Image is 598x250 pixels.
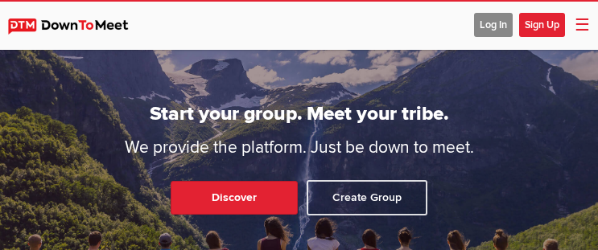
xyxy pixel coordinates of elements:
[474,18,513,31] a: Log In
[171,181,298,215] a: Discover
[474,13,513,37] span: Log In
[519,18,565,31] a: Sign Up
[12,135,586,161] p: We provide the platform. Just be down to meet.
[8,18,145,35] img: DownToMeet
[307,180,427,215] a: Create Group
[38,102,561,125] h1: Start your group. Meet your tribe.
[519,13,565,37] span: Sign Up
[575,15,590,35] span: ☰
